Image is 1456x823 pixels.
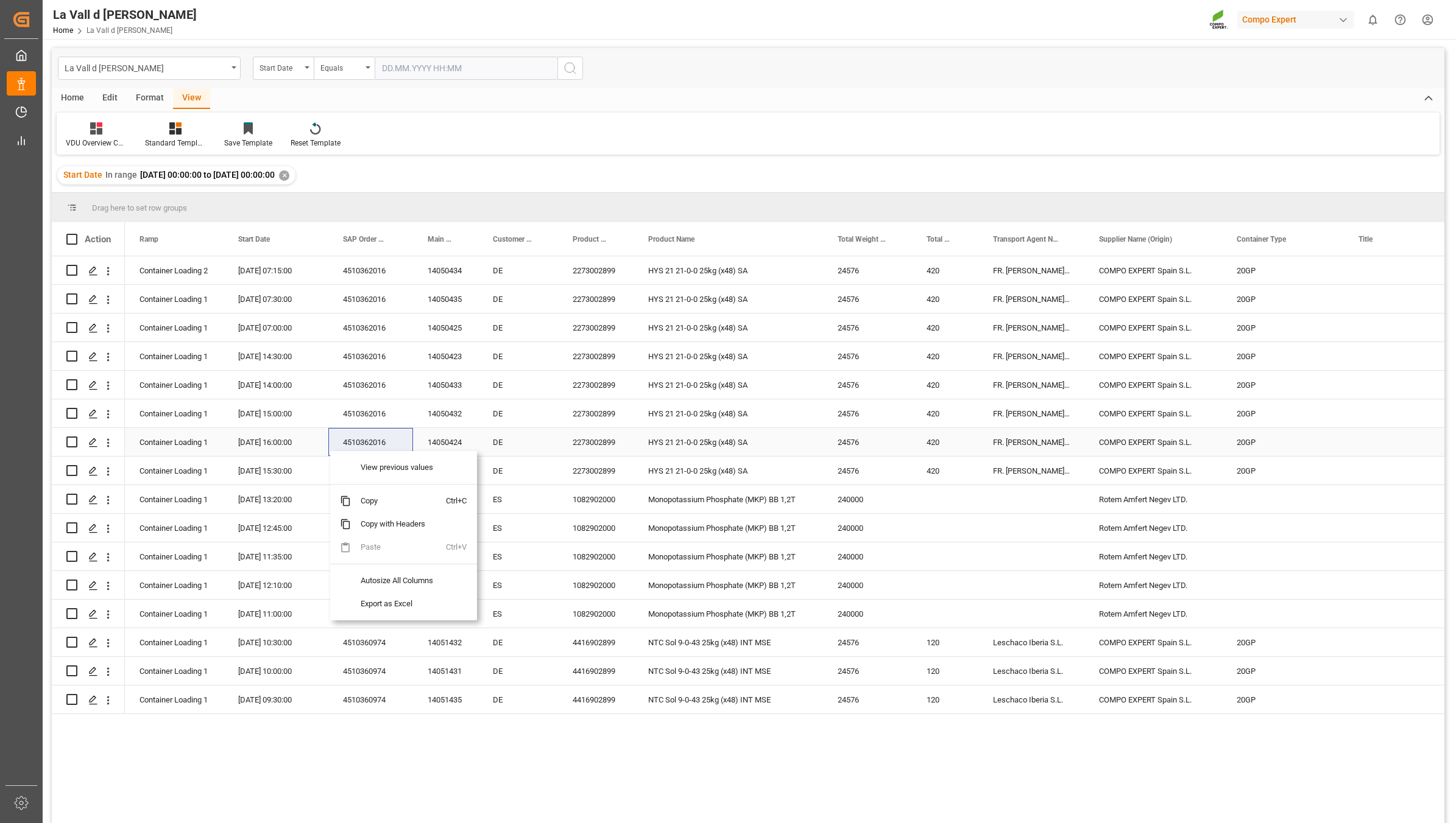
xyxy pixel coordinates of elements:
div: 4510360974 [328,628,413,656]
span: Start Date [63,170,102,180]
div: [DATE] 14:00:00 [224,371,328,399]
div: 20GP [1222,342,1344,370]
div: NTC Sol 9-0-43 25kg (x48) INT MSE [634,657,823,685]
div: COMPO EXPERT Spain S.L. [1084,342,1222,370]
button: show 0 new notifications [1359,6,1387,33]
span: In range [105,170,137,180]
div: COMPO EXPERT Spain S.L. [1084,313,1222,341]
span: Supplier Name (Origin) [1099,235,1172,243]
div: Press SPACE to select this row. [52,371,125,399]
div: 420 [912,285,978,313]
div: [DATE] 13:20:00 [224,485,328,513]
div: FR. [PERSON_NAME] [PERSON_NAME] Gmbh & Co. KG [978,342,1084,370]
div: Press SPACE to select this row. [52,542,125,571]
div: Rotem Amfert Negev LTD. [1084,485,1222,513]
div: HYS 21 21-0-0 25kg (x48) SA [634,342,823,370]
div: Action [85,234,111,245]
span: Product Name [648,235,694,243]
div: 24576 [823,428,912,456]
div: 20GP [1222,628,1344,656]
button: open menu [58,57,241,80]
div: Save Template [224,138,272,149]
div: 14051435 [413,685,478,713]
div: FR. [PERSON_NAME] [PERSON_NAME] Gmbh & Co. KG [978,313,1084,341]
div: 1082902000 [558,514,634,542]
div: 24576 [823,371,912,399]
div: Container Loading 1 [140,543,209,571]
div: 4510362016 [328,285,413,313]
span: Drag here to set row groups [92,203,187,212]
div: Press SPACE to select this row. [52,457,125,485]
div: FR. [PERSON_NAME] [PERSON_NAME] Gmbh & Co. KG [978,457,1084,485]
div: FR. [PERSON_NAME] [PERSON_NAME] Gmbh & Co. KG [978,399,1084,427]
div: COMPO EXPERT Spain S.L. [1084,256,1222,284]
div: DE [478,628,558,656]
div: Press SPACE to select this row. [52,485,125,514]
div: Press SPACE to select this row. [52,600,125,628]
div: Container Loading 1 [140,343,209,371]
span: Autosize All Columns [351,569,446,592]
div: 240000 [823,600,912,628]
div: 420 [912,256,978,284]
div: [DATE] 11:35:00 [224,542,328,570]
div: Container Loading 2 [140,257,209,285]
div: Monopotassium Phosphate (MKP) BB 1,2T [634,485,823,513]
div: 240000 [823,514,912,542]
div: 4510360974 [328,657,413,685]
div: 20GP [1222,457,1344,485]
div: [DATE] 12:45:00 [224,514,328,542]
div: Container Loading 1 [140,400,209,428]
div: 240000 [823,542,912,570]
div: 14050432 [413,399,478,427]
div: Container Loading 1 [140,657,209,685]
div: ES [478,600,558,628]
div: 24576 [823,256,912,284]
div: Rotem Amfert Negev LTD. [1084,600,1222,628]
div: 4416902899 [558,685,634,713]
div: [DATE] 07:00:00 [224,313,328,341]
div: [DATE] 12:10:00 [224,571,328,599]
div: NTC Sol 9-0-43 25kg (x48) INT MSE [634,628,823,656]
div: 420 [912,457,978,485]
div: Equals [320,60,362,74]
div: ✕ [279,170,289,181]
div: 120 [912,657,978,685]
div: 2273002899 [558,371,634,399]
div: 14050434 [413,256,478,284]
div: Press SPACE to select this row. [52,428,125,457]
div: 14050424 [413,428,478,456]
div: 4510362016 [328,457,413,485]
div: [DATE] 10:30:00 [224,628,328,656]
div: 2273002899 [558,313,634,341]
div: 2273002899 [558,457,634,485]
div: 2273002899 [558,342,634,370]
div: 4510362016 [328,428,413,456]
div: 2273002899 [558,428,634,456]
span: Container Type [1237,235,1286,243]
div: HYS 21 21-0-0 25kg (x48) SA [634,371,823,399]
div: 14051431 [413,657,478,685]
div: 14050423 [413,342,478,370]
div: Press SPACE to select this row. [52,571,125,600]
div: 24576 [823,685,912,713]
div: 240000 [823,571,912,599]
div: 2273002899 [558,285,634,313]
div: COMPO EXPERT Spain S.L. [1084,628,1222,656]
div: Container Loading 1 [140,600,209,628]
div: COMPO EXPERT Spain S.L. [1084,399,1222,427]
button: open menu [314,57,375,80]
div: 420 [912,428,978,456]
div: 24576 [823,285,912,313]
div: 24576 [823,628,912,656]
div: 4510362016 [328,313,413,341]
div: 20GP [1222,313,1344,341]
div: Container Loading 1 [140,314,209,342]
div: 20GP [1222,285,1344,313]
div: COMPO EXPERT Spain S.L. [1084,428,1222,456]
div: DE [478,342,558,370]
div: 2273002899 [558,256,634,284]
div: View [173,88,210,109]
div: DE [478,256,558,284]
div: 2273002899 [558,399,634,427]
div: Standard Templates [145,138,206,149]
